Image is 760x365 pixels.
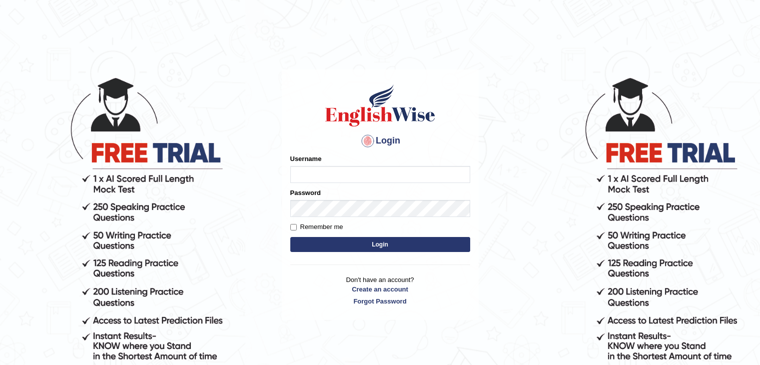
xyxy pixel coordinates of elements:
img: Logo of English Wise sign in for intelligent practice with AI [323,83,437,128]
h4: Login [290,133,470,149]
label: Remember me [290,222,343,232]
p: Don't have an account? [290,275,470,306]
label: Username [290,154,322,163]
button: Login [290,237,470,252]
label: Password [290,188,321,197]
a: Create an account [290,284,470,294]
a: Forgot Password [290,296,470,306]
input: Remember me [290,224,297,230]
